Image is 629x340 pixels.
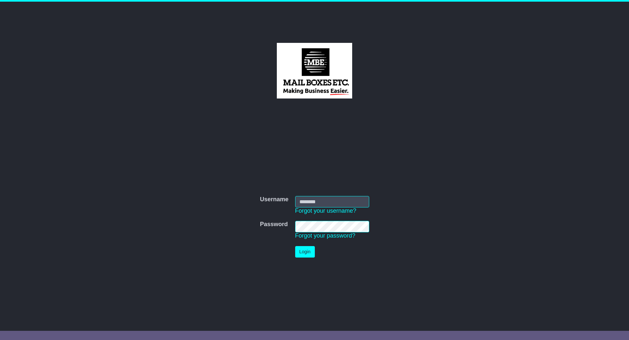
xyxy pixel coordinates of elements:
[277,43,352,98] img: MBE Brisbane CBD
[260,221,288,228] label: Password
[295,246,315,258] button: Login
[260,196,288,203] label: Username
[295,207,356,214] a: Forgot your username?
[295,232,355,239] a: Forgot your password?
